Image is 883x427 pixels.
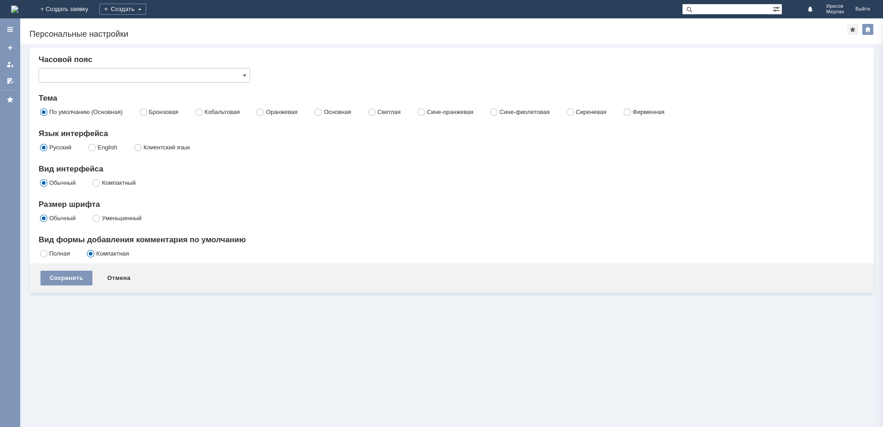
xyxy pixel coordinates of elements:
[773,4,782,13] span: Расширенный поиск
[39,55,92,64] span: Часовой пояс
[427,108,473,115] label: Сине-оранжевая
[96,250,129,257] label: Компактная
[499,108,550,115] label: Сине-фиолетовая
[576,108,607,115] label: Сиреневая
[49,108,123,115] label: По умолчанию (Основная)
[324,108,351,115] label: Основная
[49,144,71,151] label: Русский
[49,215,75,222] label: Обычный
[39,235,246,244] span: Вид формы добавления комментария по умолчанию
[143,144,190,151] label: Клиентский язык
[3,74,17,88] a: Мои согласования
[266,108,298,115] label: Оранжевая
[99,4,146,15] div: Создать
[3,57,17,72] a: Мои заявки
[39,165,103,173] span: Вид интерфейса
[826,9,844,15] span: Мерлан
[39,94,57,102] span: Тема
[11,6,18,13] a: Перейти на домашнюю страницу
[97,144,117,151] label: English
[149,108,178,115] label: Бронзовая
[378,108,401,115] label: Светлая
[862,24,873,35] div: Изменить домашнюю страницу
[633,108,665,115] label: Фирменная
[847,24,858,35] div: Добавить в избранное
[29,29,847,39] div: Персональные настройки
[826,4,844,9] span: Ирисов
[11,6,18,13] img: logo
[205,108,240,115] label: Кобальтовая
[49,250,70,257] label: Полная
[102,179,136,186] label: Компактный
[102,215,141,222] label: Уменьшенный
[39,200,100,209] span: Размер шрифта
[39,129,108,138] span: Язык интерфейса
[49,179,75,186] label: Обычный
[3,40,17,55] a: Создать заявку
